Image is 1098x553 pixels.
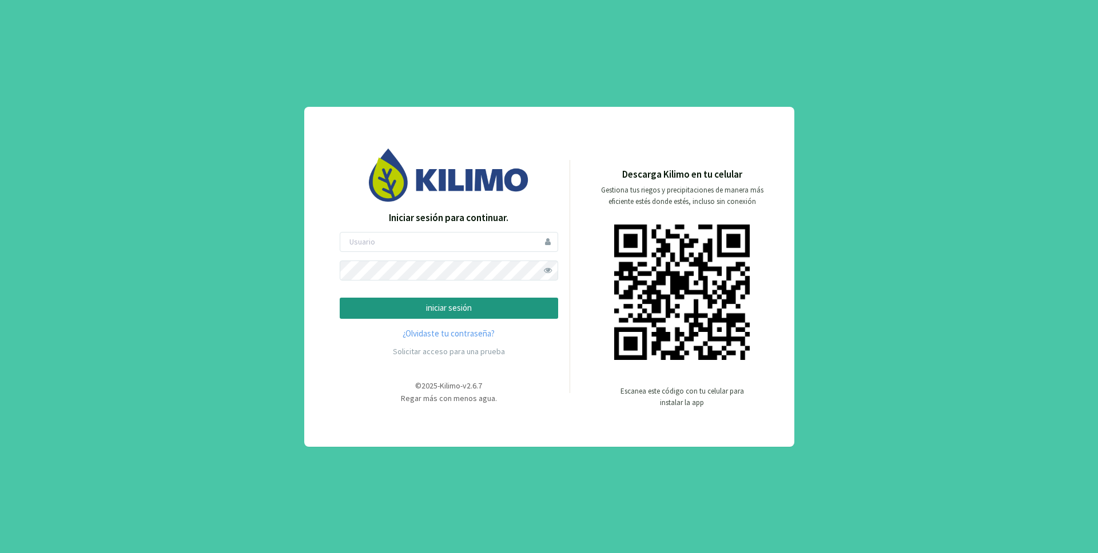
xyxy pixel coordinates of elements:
button: iniciar sesión [340,298,558,319]
p: Gestiona tus riegos y precipitaciones de manera más eficiente estés donde estés, incluso sin cone... [594,185,770,207]
img: Image [369,149,529,202]
p: iniciar sesión [349,302,548,315]
p: Descarga Kilimo en tu celular [622,167,742,182]
p: Escanea este código con tu celular para instalar la app [619,386,745,408]
span: - [437,380,440,391]
img: qr code [614,225,750,360]
p: Iniciar sesión para continuar. [340,211,558,226]
a: ¿Olvidaste tu contraseña? [340,327,558,340]
span: v2.6.7 [463,380,482,391]
span: 2025 [421,380,437,391]
input: Usuario [340,232,558,252]
span: Regar más con menos agua. [401,393,497,403]
span: © [415,380,421,391]
span: Kilimo [440,380,460,391]
a: Solicitar acceso para una prueba [393,346,505,356]
span: - [460,380,463,391]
